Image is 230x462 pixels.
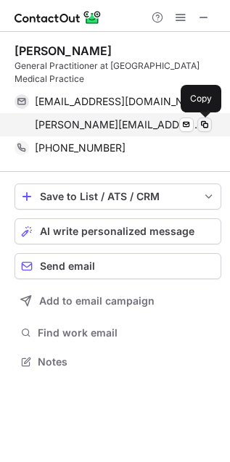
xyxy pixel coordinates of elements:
[38,326,215,339] span: Find work email
[15,323,221,343] button: Find work email
[38,355,215,368] span: Notes
[15,352,221,372] button: Notes
[40,260,95,272] span: Send email
[35,141,126,154] span: [PHONE_NUMBER]
[15,59,221,86] div: General Practitioner at [GEOGRAPHIC_DATA] Medical Practice
[15,218,221,244] button: AI write personalized message
[40,191,196,202] div: Save to List / ATS / CRM
[15,9,102,26] img: ContactOut v5.3.10
[40,226,194,237] span: AI write personalized message
[35,95,201,108] span: [EMAIL_ADDRESS][DOMAIN_NAME]
[15,253,221,279] button: Send email
[15,288,221,314] button: Add to email campaign
[15,183,221,210] button: save-profile-one-click
[15,44,112,58] div: [PERSON_NAME]
[35,118,201,131] span: [PERSON_NAME][EMAIL_ADDRESS][DOMAIN_NAME]
[39,295,155,307] span: Add to email campaign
